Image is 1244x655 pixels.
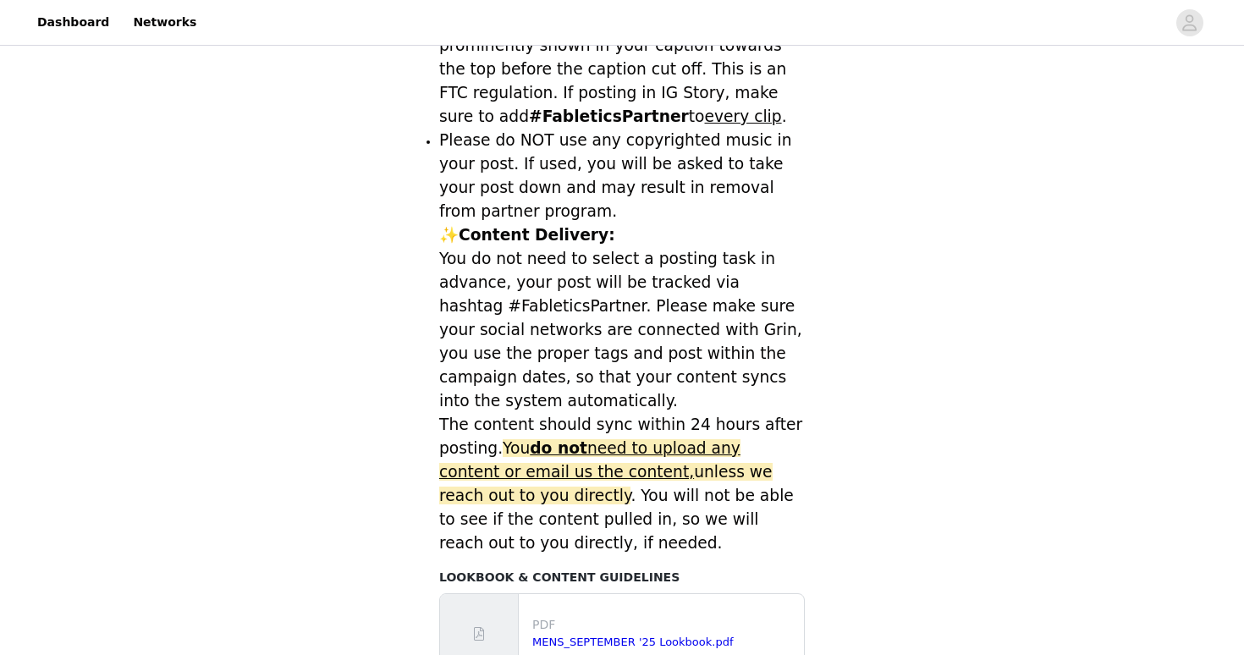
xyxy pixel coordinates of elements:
[529,107,689,125] strong: #FableticsPartner
[439,439,773,504] span: You unless we reach out to you directly
[439,416,802,552] span: The content should sync within 24 hours after posting. . You will not be able to see if the conte...
[123,3,206,41] a: Networks
[439,569,805,586] h4: LOOKBOOK & CONTENT GUIDELINES
[439,439,740,481] span: need to upload any content or email us the content,
[530,439,587,457] strong: do not
[27,3,119,41] a: Dashboard
[439,13,787,125] span: Please ensure is prominently shown in your caption towards the top before the caption cut off. Th...
[705,107,782,125] span: every clip
[439,250,802,410] span: You do not need to select a posting task in advance, your post will be tracked via hashtag #Fable...
[532,636,733,648] a: MENS_SEPTEMBER '25 Lookbook.pdf
[1181,9,1197,36] div: avatar
[439,131,792,220] span: Please do NOT use any copyrighted music in your post. If used, you will be asked to take your pos...
[439,226,615,244] span: ✨Content Delivery:
[532,616,797,634] p: PDF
